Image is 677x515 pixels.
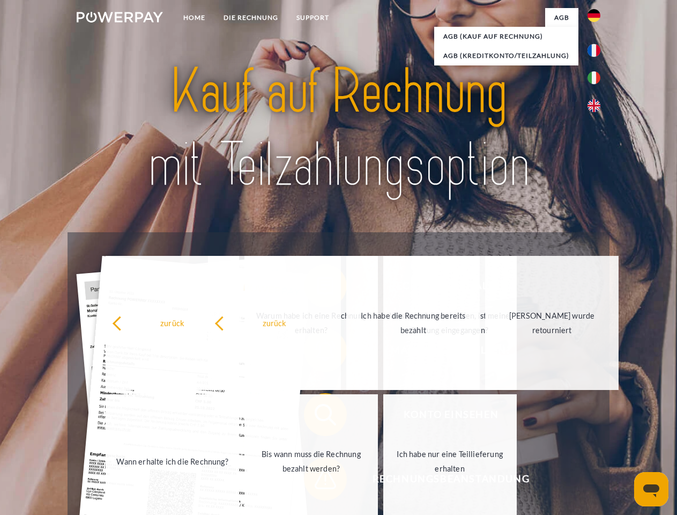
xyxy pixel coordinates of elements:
div: Ich habe die Rechnung bereits bezahlt [353,308,473,337]
div: Ich habe nur eine Teillieferung erhalten [390,447,510,476]
img: fr [587,44,600,57]
img: title-powerpay_de.svg [102,51,575,205]
a: agb [545,8,578,27]
img: de [587,9,600,22]
div: Bis wann muss die Rechnung bezahlt werden? [251,447,371,476]
a: DIE RECHNUNG [214,8,287,27]
div: [PERSON_NAME] wurde retourniert [492,308,612,337]
iframe: Schaltfläche zum Öffnen des Messaging-Fensters [634,472,668,506]
div: zurück [214,315,335,330]
a: AGB (Kreditkonto/Teilzahlung) [434,46,578,65]
a: AGB (Kauf auf Rechnung) [434,27,578,46]
a: SUPPORT [287,8,338,27]
div: zurück [112,315,233,330]
img: logo-powerpay-white.svg [77,12,163,23]
a: Home [174,8,214,27]
img: en [587,99,600,112]
img: it [587,71,600,84]
div: Wann erhalte ich die Rechnung? [112,454,233,468]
